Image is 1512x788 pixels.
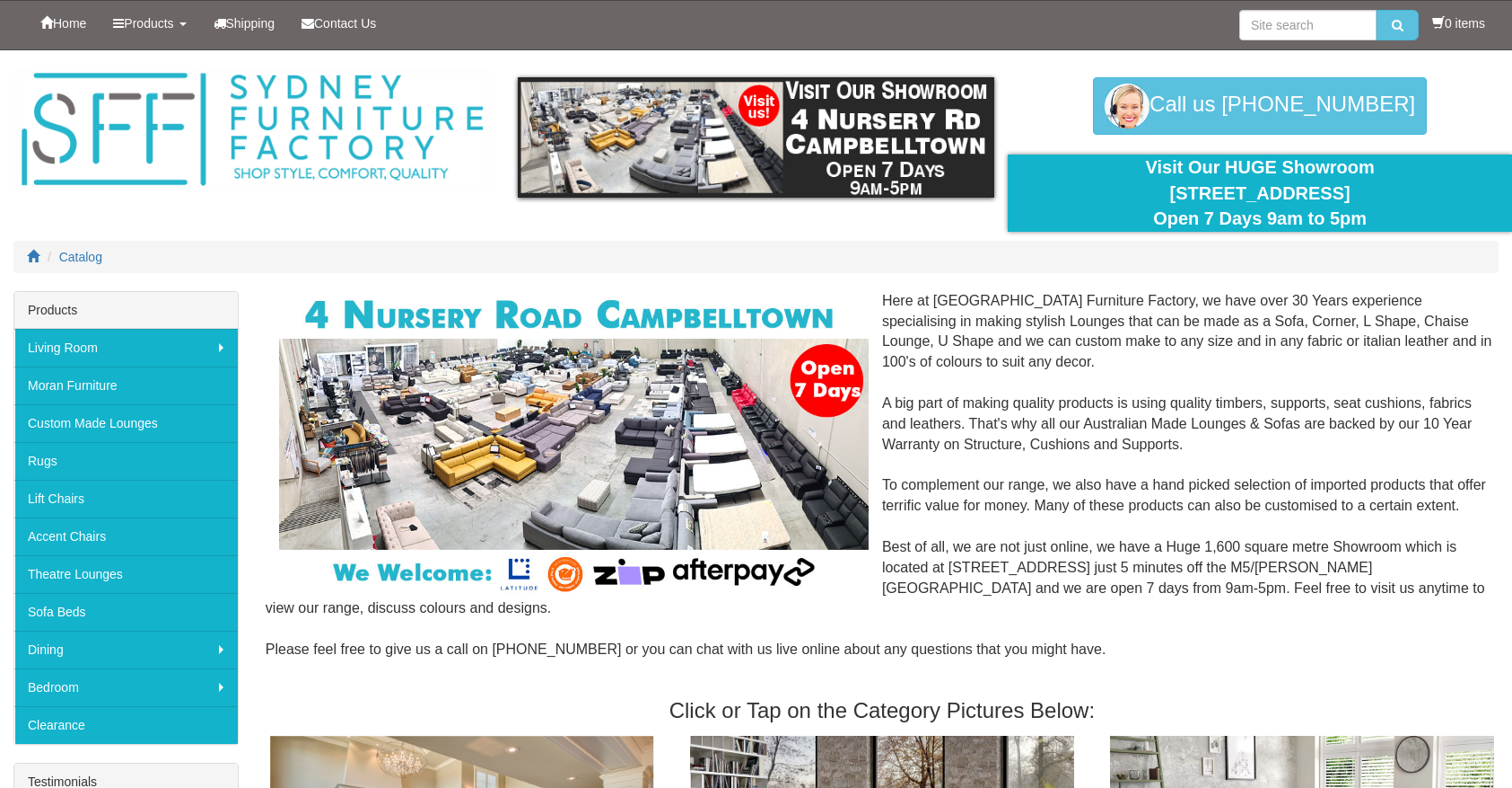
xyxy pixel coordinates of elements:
[266,291,1499,681] div: Here at [GEOGRAPHIC_DATA] Furniture Factory, we have over 30 Years experience specialising in mak...
[14,631,238,668] a: Dining
[14,555,238,593] a: Theatre Lounges
[14,329,238,367] a: Living Room
[53,16,86,31] span: Home
[14,404,238,442] a: Custom Made Lounges
[226,16,275,31] span: Shipping
[14,442,238,480] a: Rugs
[14,593,238,631] a: Sofa Beds
[13,68,491,191] img: Sydney Furniture Factory
[14,480,238,518] a: Lift Chairs
[124,16,173,31] span: Products
[288,1,389,46] a: Contact Us
[14,518,238,555] a: Accent Chairs
[314,16,376,31] span: Contact Us
[14,367,238,404] a: Moran Furniture
[27,1,100,46] a: Home
[1432,14,1485,32] li: 0 items
[200,1,289,46] a: Shipping
[266,699,1499,722] h3: Click or Tap on the Category Pictures Below:
[1021,155,1499,232] div: Visit Our HUGE Showroom [STREET_ADDRESS] Open 7 Days 9am to 5pm
[518,77,995,198] img: showroom.gif
[1239,10,1377,40] input: Site search
[279,291,869,598] img: Corner Modular Lounges
[14,668,238,706] a: Bedroom
[59,250,102,264] a: Catalog
[14,292,238,329] div: Products
[100,1,199,46] a: Products
[14,706,238,744] a: Clearance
